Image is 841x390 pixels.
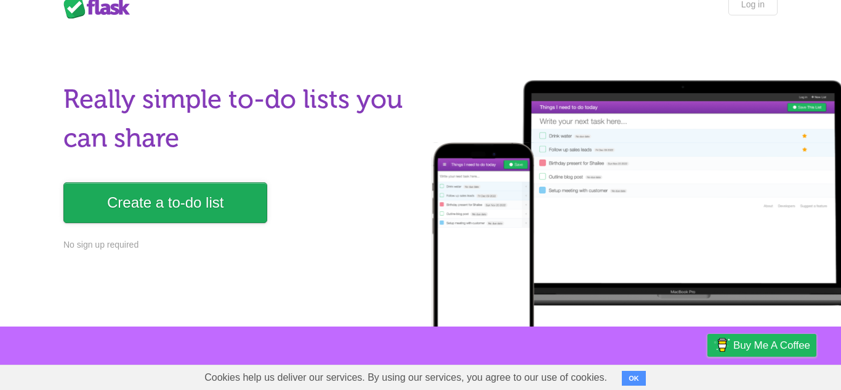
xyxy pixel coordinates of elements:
[63,238,413,251] p: No sign up required
[192,365,619,390] span: Cookies help us deliver our services. By using our services, you agree to our use of cookies.
[714,335,730,355] img: Buy me a coffee
[622,371,646,386] button: OK
[63,182,267,223] a: Create a to-do list
[733,335,810,356] span: Buy me a coffee
[707,334,816,357] a: Buy me a coffee
[63,80,413,158] h1: Really simple to-do lists you can share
